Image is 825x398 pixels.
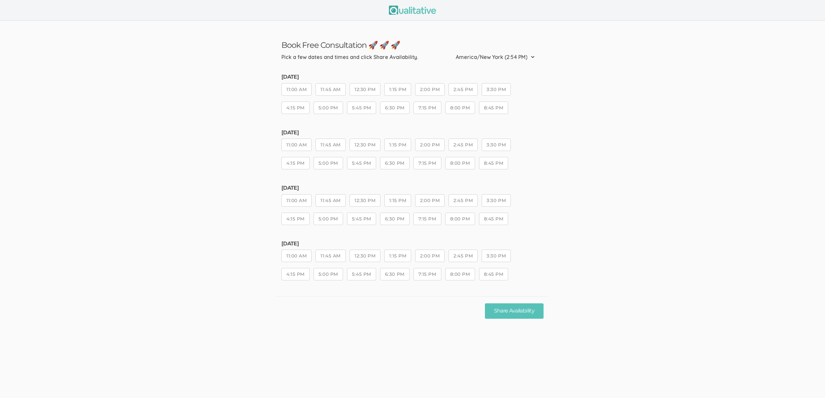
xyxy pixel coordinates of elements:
[347,157,376,169] button: 5:45 PM
[413,268,441,280] button: 7:15 PM
[281,213,310,225] button: 4:15 PM
[380,157,410,169] button: 6:30 PM
[316,83,345,96] button: 11:45 AM
[281,102,310,114] button: 4:15 PM
[281,130,544,136] h5: [DATE]
[415,194,445,207] button: 2:00 PM
[281,139,312,151] button: 11:00 AM
[350,139,380,151] button: 12:30 PM
[380,102,410,114] button: 6:30 PM
[449,250,478,262] button: 2:45 PM
[281,185,544,191] h5: [DATE]
[389,6,436,15] img: Qualitative
[281,53,418,61] div: Pick a few dates and times and click Share Availability.
[482,194,511,207] button: 3:30 PM
[445,268,475,280] button: 8:00 PM
[347,213,376,225] button: 5:45 PM
[380,268,410,280] button: 6:30 PM
[413,213,441,225] button: 7:15 PM
[449,194,478,207] button: 2:45 PM
[479,268,508,280] button: 8:45 PM
[316,250,345,262] button: 11:45 AM
[384,250,411,262] button: 1:15 PM
[314,102,343,114] button: 5:00 PM
[281,250,312,262] button: 11:00 AM
[281,83,312,96] button: 11:00 AM
[479,157,508,169] button: 8:45 PM
[482,139,511,151] button: 3:30 PM
[347,102,376,114] button: 5:45 PM
[413,102,441,114] button: 7:15 PM
[482,250,511,262] button: 3:30 PM
[445,213,475,225] button: 8:00 PM
[449,139,478,151] button: 2:45 PM
[384,194,411,207] button: 1:15 PM
[479,213,508,225] button: 8:45 PM
[314,213,343,225] button: 5:00 PM
[281,268,310,280] button: 4:15 PM
[316,194,345,207] button: 11:45 AM
[415,250,445,262] button: 2:00 PM
[449,83,478,96] button: 2:45 PM
[445,102,475,114] button: 8:00 PM
[485,303,544,319] button: Share Availability
[316,139,345,151] button: 11:45 AM
[482,83,511,96] button: 3:30 PM
[314,268,343,280] button: 5:00 PM
[384,83,411,96] button: 1:15 PM
[281,194,312,207] button: 11:00 AM
[314,157,343,169] button: 5:00 PM
[445,157,475,169] button: 8:00 PM
[281,40,544,50] h3: Book Free Consultation 🚀 🚀 🚀
[281,74,544,80] h5: [DATE]
[479,102,508,114] button: 8:45 PM
[384,139,411,151] button: 1:15 PM
[350,250,380,262] button: 12:30 PM
[281,157,310,169] button: 4:15 PM
[415,139,445,151] button: 2:00 PM
[380,213,410,225] button: 6:30 PM
[415,83,445,96] button: 2:00 PM
[413,157,441,169] button: 7:15 PM
[350,83,380,96] button: 12:30 PM
[281,241,544,247] h5: [DATE]
[347,268,376,280] button: 5:45 PM
[350,194,380,207] button: 12:30 PM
